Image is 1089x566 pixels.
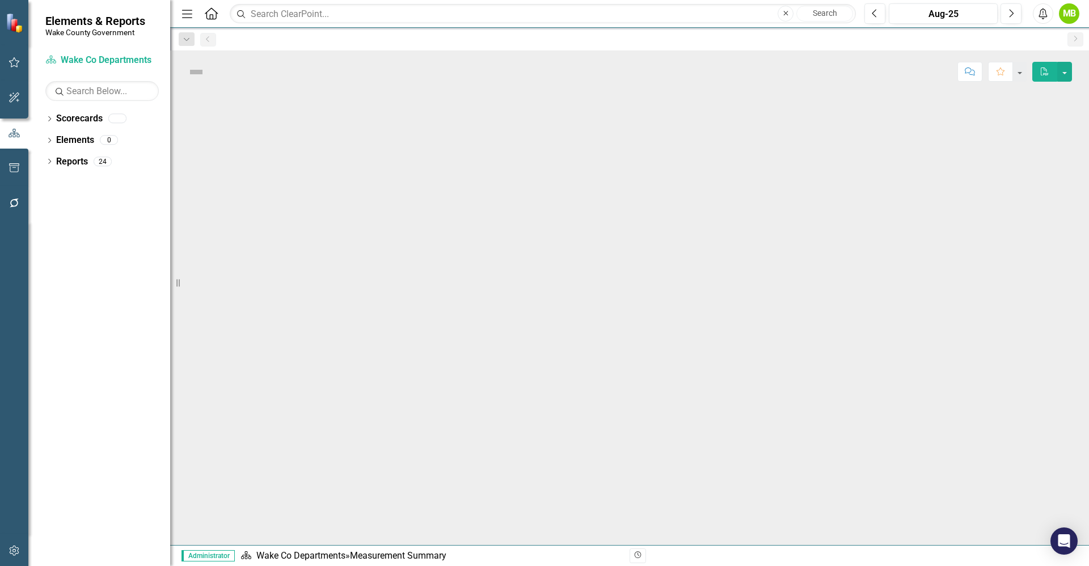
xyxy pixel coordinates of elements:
[56,134,94,147] a: Elements
[56,155,88,168] a: Reports
[240,550,621,563] div: »
[187,63,205,81] img: Not Defined
[350,550,446,561] div: Measurement Summary
[1050,527,1078,555] div: Open Intercom Messenger
[45,81,159,101] input: Search Below...
[5,12,26,33] img: ClearPoint Strategy
[256,550,345,561] a: Wake Co Departments
[889,3,998,24] button: Aug-25
[813,9,837,18] span: Search
[94,157,112,166] div: 24
[45,14,145,28] span: Elements & Reports
[893,7,994,21] div: Aug-25
[45,54,159,67] a: Wake Co Departments
[796,6,853,22] button: Search
[100,136,118,145] div: 0
[45,28,145,37] small: Wake County Government
[230,4,856,24] input: Search ClearPoint...
[181,550,235,561] span: Administrator
[1059,3,1079,24] button: MB
[56,112,103,125] a: Scorecards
